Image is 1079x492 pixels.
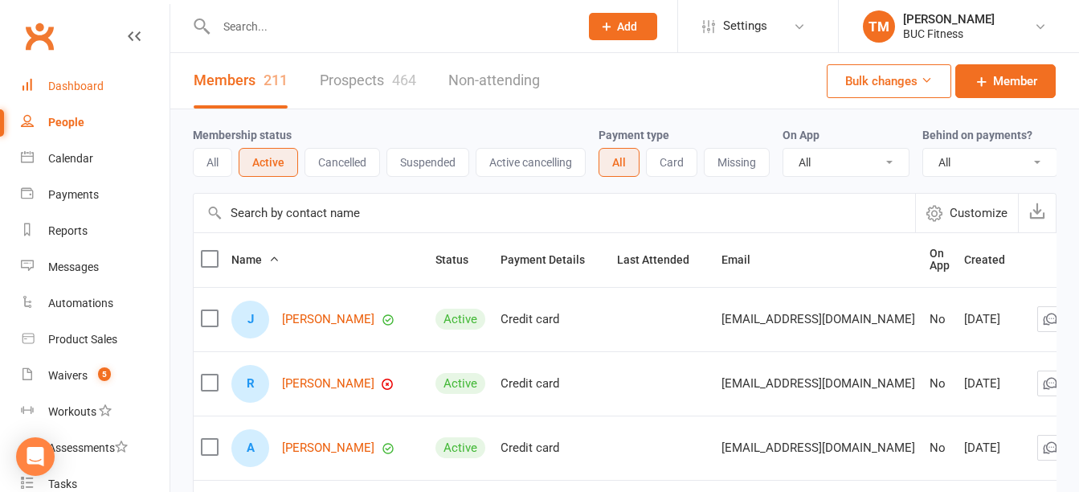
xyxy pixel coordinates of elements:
[501,250,603,269] button: Payment Details
[930,441,950,455] div: No
[193,129,292,141] label: Membership status
[589,13,657,40] button: Add
[386,148,469,177] button: Suspended
[21,322,170,358] a: Product Sales
[98,367,111,381] span: 5
[194,194,915,232] input: Search by contact name
[320,53,416,109] a: Prospects464
[16,437,55,476] div: Open Intercom Messenger
[435,437,485,458] div: Active
[48,297,113,310] div: Automations
[231,250,280,269] button: Name
[721,304,915,334] span: [EMAIL_ADDRESS][DOMAIN_NAME]
[704,148,770,177] button: Missing
[211,15,568,38] input: Search...
[21,213,170,249] a: Reports
[955,64,1056,98] a: Member
[282,377,374,391] a: [PERSON_NAME]
[21,394,170,430] a: Workouts
[501,441,603,455] div: Credit card
[964,250,1023,269] button: Created
[435,373,485,394] div: Active
[21,358,170,394] a: Waivers 5
[903,12,995,27] div: [PERSON_NAME]
[48,369,88,382] div: Waivers
[231,253,280,266] span: Name
[21,285,170,322] a: Automations
[435,250,486,269] button: Status
[231,429,269,467] div: Ava
[721,433,915,463] span: [EMAIL_ADDRESS][DOMAIN_NAME]
[599,129,669,141] label: Payment type
[231,365,269,403] div: Ryan
[646,148,697,177] button: Card
[239,148,298,177] button: Active
[231,301,269,338] div: Jerry
[304,148,380,177] button: Cancelled
[448,53,540,109] a: Non-attending
[721,368,915,399] span: [EMAIL_ADDRESS][DOMAIN_NAME]
[435,253,486,266] span: Status
[48,188,99,201] div: Payments
[863,10,895,43] div: TM
[501,253,603,266] span: Payment Details
[721,250,768,269] button: Email
[964,253,1023,266] span: Created
[435,309,485,330] div: Active
[930,313,950,326] div: No
[48,224,88,237] div: Reports
[723,8,767,44] span: Settings
[922,233,957,287] th: On App
[922,129,1032,141] label: Behind on payments?
[48,405,96,418] div: Workouts
[48,478,77,490] div: Tasks
[392,72,416,88] div: 464
[964,377,1023,391] div: [DATE]
[476,148,586,177] button: Active cancelling
[827,64,951,98] button: Bulk changes
[993,72,1037,91] span: Member
[964,441,1023,455] div: [DATE]
[48,152,93,165] div: Calendar
[48,80,104,92] div: Dashboard
[903,27,995,41] div: BUC Fitness
[21,68,170,105] a: Dashboard
[193,148,232,177] button: All
[48,441,128,454] div: Assessments
[264,72,288,88] div: 211
[21,249,170,285] a: Messages
[21,430,170,466] a: Assessments
[617,20,637,33] span: Add
[721,253,768,266] span: Email
[930,377,950,391] div: No
[194,53,288,109] a: Members211
[950,203,1007,223] span: Customize
[915,194,1018,232] button: Customize
[599,148,640,177] button: All
[48,116,84,129] div: People
[19,16,59,56] a: Clubworx
[48,260,99,273] div: Messages
[282,313,374,326] a: [PERSON_NAME]
[501,313,603,326] div: Credit card
[48,333,117,346] div: Product Sales
[21,177,170,213] a: Payments
[617,250,707,269] button: Last Attended
[501,377,603,391] div: Credit card
[617,253,707,266] span: Last Attended
[282,441,374,455] a: [PERSON_NAME]
[964,313,1023,326] div: [DATE]
[21,105,170,141] a: People
[783,129,819,141] label: On App
[21,141,170,177] a: Calendar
